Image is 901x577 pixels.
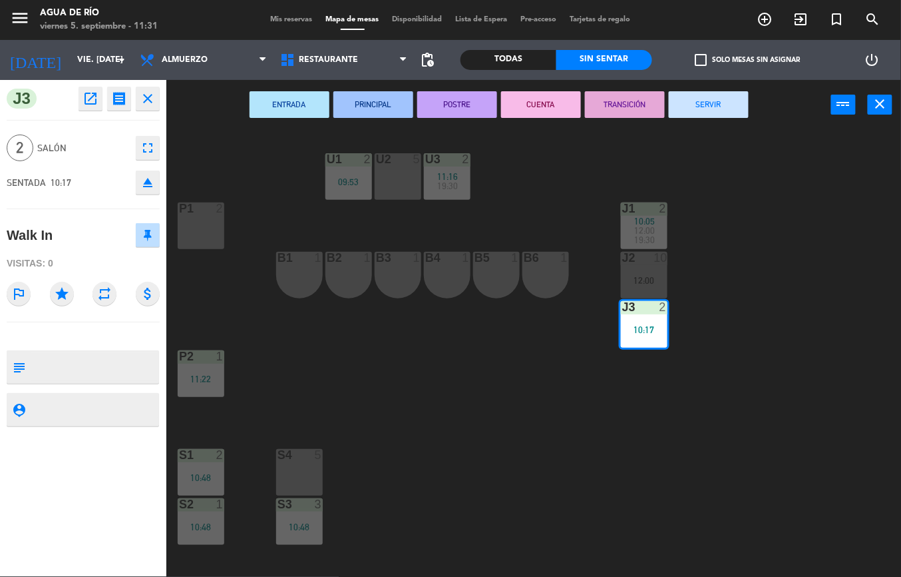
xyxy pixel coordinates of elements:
div: Walk In [7,225,53,247]
div: J3 [622,301,623,313]
i: repeat [92,282,116,306]
div: B4 [425,252,426,264]
div: B6 [524,252,524,264]
div: S2 [179,498,180,510]
button: ENTRADA [250,91,329,118]
div: 12:00 [621,276,667,285]
div: 10:48 [276,522,323,532]
div: J1 [622,203,623,215]
i: star [50,282,74,306]
span: 11:16 [438,171,458,182]
span: 19:30 [438,181,458,191]
button: menu [10,8,30,33]
i: add_circle_outline [757,11,773,27]
div: S1 [179,449,180,461]
div: P1 [179,203,180,215]
i: outlined_flag [7,282,31,306]
button: PRINCIPAL [333,91,413,118]
div: Visitas: 0 [7,252,160,275]
i: close [140,91,156,107]
span: Pre-acceso [514,16,564,23]
div: 1 [561,252,569,264]
div: Todas [460,50,556,70]
span: Mis reservas [264,16,319,23]
div: 1 [216,350,224,362]
button: close [868,95,892,115]
div: B2 [327,252,327,264]
i: power_settings_new [864,52,880,68]
div: 1 [315,252,323,264]
span: J3 [7,89,37,109]
div: 3 [315,498,323,510]
div: 5 [315,449,323,461]
div: B3 [376,252,377,264]
div: 1 [512,252,520,264]
button: power_input [831,95,856,115]
div: 2 [659,203,667,215]
div: 10:48 [178,473,224,482]
div: 2 [216,449,224,461]
div: 2 [659,301,667,313]
span: pending_actions [419,52,435,68]
span: 2 [7,135,33,161]
i: fullscreen [140,140,156,156]
div: 2 [216,203,224,215]
button: close [136,87,160,111]
div: 09:53 [325,177,372,187]
label: Solo mesas sin asignar [695,54,801,66]
div: J2 [622,252,623,264]
div: Sin sentar [556,50,652,70]
div: P2 [179,350,180,362]
div: 10:48 [178,522,224,532]
div: 10:17 [621,325,667,334]
div: U2 [376,153,377,165]
span: Almuerzo [162,55,208,65]
i: exit_to_app [793,11,809,27]
button: open_in_new [79,87,102,111]
span: 10:17 [51,177,71,188]
div: 1 [413,252,421,264]
span: SENTADA [7,177,46,188]
button: POSTRE [417,91,497,118]
button: TRANSICIÓN [585,91,665,118]
i: arrow_drop_down [114,52,130,68]
i: search [865,11,881,27]
span: check_box_outline_blank [695,54,707,66]
span: Mapa de mesas [319,16,386,23]
div: U1 [327,153,327,165]
button: CUENTA [501,91,581,118]
i: close [872,96,888,112]
button: SERVIR [669,91,749,118]
div: 11:22 [178,374,224,384]
div: U3 [425,153,426,165]
span: 10:05 [635,216,655,227]
i: person_pin [11,402,26,417]
i: subject [11,360,26,374]
button: receipt [107,87,131,111]
i: attach_money [136,282,160,306]
span: Tarjetas de regalo [564,16,637,23]
i: eject [140,175,156,191]
div: 1 [364,252,372,264]
div: 2 [462,153,470,165]
div: 2 [364,153,372,165]
div: 5 [413,153,421,165]
i: menu [10,8,30,28]
div: 1 [462,252,470,264]
span: Restaurante [299,55,358,65]
button: eject [136,171,160,195]
div: 1 [216,498,224,510]
div: Agua de río [40,7,158,20]
span: Disponibilidad [386,16,449,23]
i: receipt [111,91,127,107]
i: power_input [836,96,852,112]
i: open_in_new [83,91,98,107]
span: Salón [37,141,129,156]
i: turned_in_not [829,11,845,27]
div: viernes 5. septiembre - 11:31 [40,20,158,33]
button: fullscreen [136,136,160,160]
